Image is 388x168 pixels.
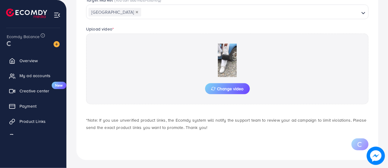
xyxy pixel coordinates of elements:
[19,103,37,109] span: Payment
[19,88,49,94] span: Creative center
[5,100,62,112] a: Payment
[86,26,114,32] label: Upload video
[86,116,369,131] p: *Note: If you use unverified product links, the Ecomdy system will notify the support team to rev...
[142,8,359,17] input: Search for option
[211,87,244,91] span: Change video
[5,55,62,67] a: Overview
[5,130,62,143] a: Billing
[54,12,61,19] img: menu
[19,118,46,124] span: Product Links
[86,5,369,19] div: Search for option
[19,73,51,79] span: My ad accounts
[197,44,258,77] img: Preview Image
[5,115,62,127] a: Product Links
[367,147,385,165] img: image
[5,85,62,97] a: Creative centerNew
[52,82,66,89] span: New
[5,70,62,82] a: My ad accounts
[7,34,40,40] span: Ecomdy Balance
[19,134,32,140] span: Billing
[6,9,47,18] img: logo
[89,8,141,16] span: [GEOGRAPHIC_DATA]
[205,83,250,94] button: Change video
[135,11,138,14] button: Deselect Pakistan
[19,58,38,64] span: Overview
[54,41,60,47] img: image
